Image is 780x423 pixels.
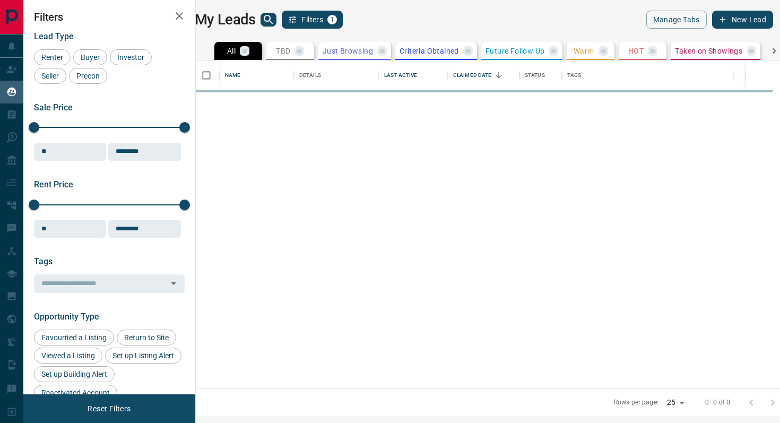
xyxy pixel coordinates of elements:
p: Taken on Showings [675,47,742,55]
div: Details [299,61,321,90]
div: Status [525,61,545,90]
p: Warm [574,47,594,55]
span: Favourited a Listing [38,333,110,342]
h1: My Leads [195,11,256,28]
span: Viewed a Listing [38,351,99,360]
div: Return to Site [117,330,176,346]
p: Criteria Obtained [400,47,459,55]
div: Favourited a Listing [34,330,114,346]
div: 25 [663,395,688,410]
div: Claimed Date [453,61,492,90]
div: Last Active [379,61,448,90]
span: Investor [114,53,148,62]
button: Open [166,276,181,291]
div: Last Active [384,61,417,90]
div: Precon [69,68,107,84]
div: Claimed Date [448,61,519,90]
span: Rent Price [34,179,73,189]
button: Manage Tabs [646,11,707,29]
p: Just Browsing [323,47,373,55]
span: Reactivated Account [38,389,114,397]
div: Status [519,61,562,90]
span: Tags [34,256,53,266]
p: Future Follow Up [486,47,544,55]
div: Name [225,61,241,90]
span: Renter [38,53,67,62]
span: Return to Site [120,333,172,342]
div: Details [294,61,379,90]
div: Investor [110,49,152,65]
div: Tags [567,61,582,90]
div: Renter [34,49,71,65]
button: Sort [491,68,506,83]
p: HOT [628,47,644,55]
span: Set up Listing Alert [109,351,178,360]
span: Lead Type [34,31,74,41]
div: Name [220,61,294,90]
p: All [227,47,236,55]
span: 1 [328,16,336,23]
div: Reactivated Account [34,385,117,401]
div: Tags [562,61,734,90]
p: Rows per page: [614,398,658,407]
p: TBD [276,47,290,55]
h2: Filters [34,11,185,23]
span: Set up Building Alert [38,370,111,378]
span: Sale Price [34,102,73,113]
div: Set up Building Alert [34,366,115,382]
div: Set up Listing Alert [105,348,181,364]
span: Precon [73,72,103,80]
button: Reset Filters [81,400,137,418]
button: search button [261,13,276,27]
span: Seller [38,72,63,80]
button: Filters1 [282,11,343,29]
span: Buyer [77,53,103,62]
p: 0–0 of 0 [705,398,730,407]
span: Opportunity Type [34,312,99,322]
div: Viewed a Listing [34,348,102,364]
div: Buyer [73,49,107,65]
div: Seller [34,68,66,84]
button: New Lead [712,11,773,29]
